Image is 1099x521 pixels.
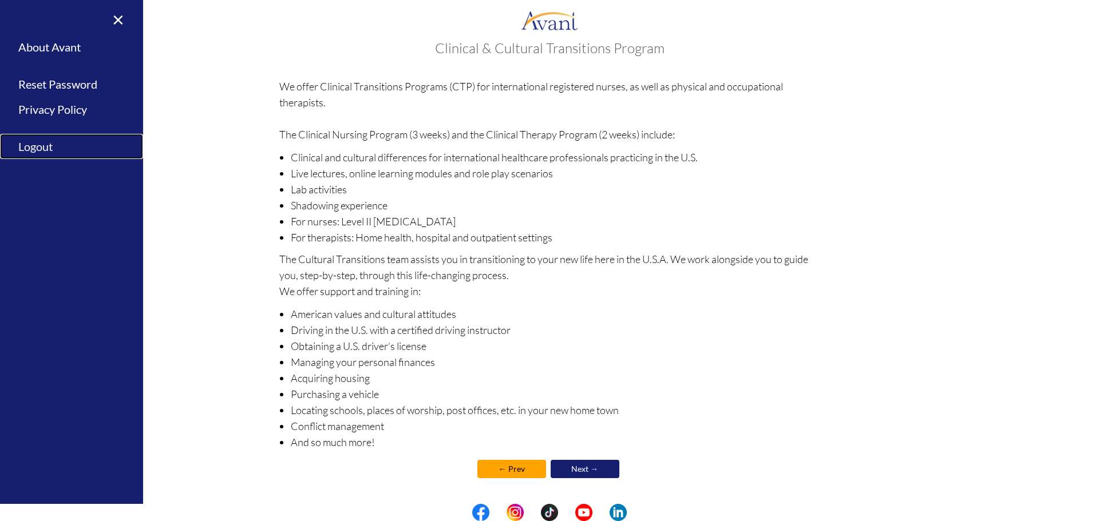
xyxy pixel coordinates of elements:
[291,229,820,245] li: For therapists: Home health, hospital and outpatient settings
[291,197,820,213] li: Shadowing experience
[279,41,820,55] h3: Clinical & Cultural Transitions Program
[291,338,820,354] li: Obtaining a U.S. driver’s license
[291,306,820,322] li: American values and cultural attitudes
[489,504,507,521] img: blank.png
[291,386,820,402] li: Purchasing a vehicle
[524,504,541,521] img: blank.png
[610,504,627,521] img: li.png
[472,504,489,521] img: fb.png
[551,460,619,478] a: Next →
[291,181,820,197] li: Lab activities
[291,434,820,450] li: And so much more!
[279,251,820,299] p: The Cultural Transitions team assists you in transitioning to your new life here in the U.S.A. We...
[521,3,578,37] img: logo.png
[291,370,820,386] li: Acquiring housing
[291,165,820,181] li: Live lectures, online learning modules and role play scenarios
[291,149,820,165] li: Clinical and cultural differences for international healthcare professionals practicing in the U.S.
[507,504,524,521] img: in.png
[558,504,575,521] img: blank.png
[279,78,820,142] p: We offer Clinical Transitions Programs (CTP) for international registered nurses, as well as phys...
[291,213,820,229] li: For nurses: Level II [MEDICAL_DATA]
[291,418,820,434] li: Conflict management
[541,504,558,521] img: tt.png
[575,504,592,521] img: yt.png
[291,354,820,370] li: Managing your personal finances
[477,460,546,478] a: ← Prev
[592,504,610,521] img: blank.png
[291,322,820,338] li: Driving in the U.S. with a certified driving instructor
[291,402,820,418] li: Locating schools, places of worship, post offices, etc. in your new home town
